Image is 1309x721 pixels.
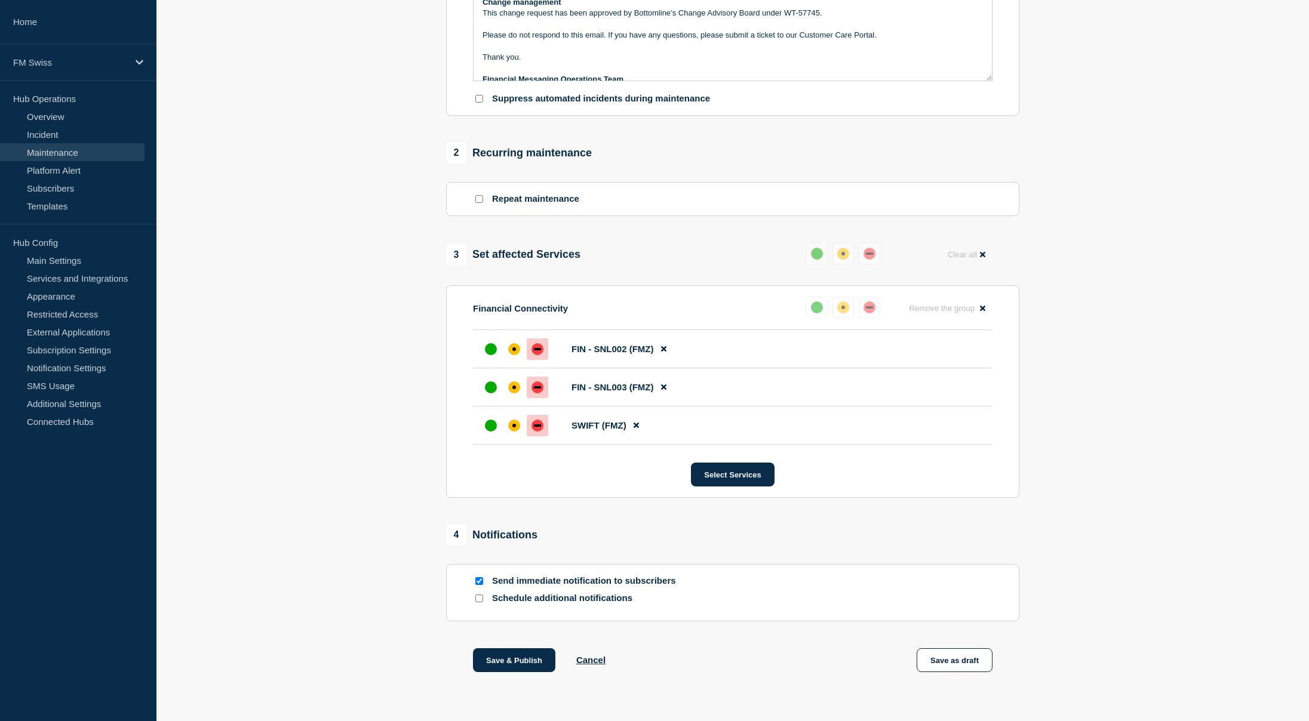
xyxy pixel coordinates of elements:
div: down [531,381,543,393]
p: Thank you. [483,52,983,63]
button: Remove the group [902,297,992,320]
button: up [806,297,828,318]
input: Suppress automated incidents during maintenance [475,95,483,103]
span: Remove the group [909,304,975,313]
span: 3 [446,245,466,265]
div: down [864,301,875,313]
div: Set affected Services [446,245,580,265]
button: up [806,243,828,264]
div: down [864,248,875,260]
p: FM Swiss [13,57,128,67]
button: affected [832,297,854,318]
button: Cancel [576,655,606,665]
p: This change request has been approved by Bottomline’s Change Advisory Board under WT-57745. [483,8,983,19]
span: SWIFT (FMZ) [571,420,626,430]
button: Select Services [691,463,774,486]
div: affected [508,420,520,432]
div: Notifications [446,525,537,545]
button: affected [832,243,854,264]
div: up [485,381,497,393]
span: 2 [446,143,466,163]
strong: Financial Messaging Operations Team [483,75,623,84]
p: Send immediate notification to subscribers [492,575,683,587]
div: up [485,420,497,432]
p: Please do not respond to this email. If you have any questions, please submit a ticket to our Cus... [483,30,983,41]
div: up [485,343,497,355]
button: down [859,297,880,318]
div: affected [837,301,849,313]
span: FIN - SNL003 (FMZ) [571,382,654,392]
div: affected [837,248,849,260]
button: down [859,243,880,264]
p: Repeat maintenance [492,193,579,205]
p: Financial Connectivity [473,303,568,313]
div: affected [508,381,520,393]
div: down [531,420,543,432]
div: up [811,301,823,313]
input: Repeat maintenance [475,195,483,203]
button: Save as draft [917,648,992,672]
input: Send immediate notification to subscribers [475,577,483,585]
button: Save & Publish [473,648,555,672]
button: Clear all [941,243,992,266]
div: up [811,248,823,260]
input: Schedule additional notifications [475,594,483,602]
span: FIN - SNL002 (FMZ) [571,344,654,354]
p: Schedule additional notifications [492,593,683,604]
div: affected [508,343,520,355]
div: Recurring maintenance [446,143,592,163]
p: Suppress automated incidents during maintenance [492,93,710,104]
div: down [531,343,543,355]
span: 4 [446,525,466,545]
